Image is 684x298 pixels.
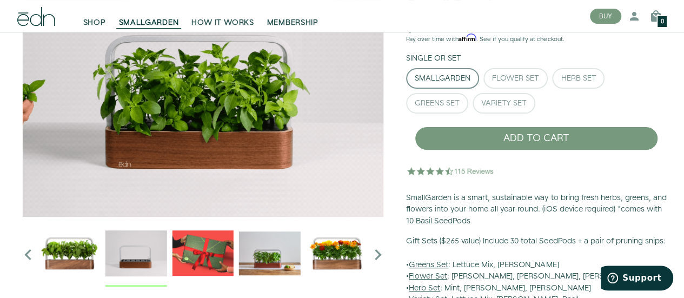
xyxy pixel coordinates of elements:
[459,34,476,42] span: Affirm
[406,193,667,228] p: SmallGarden is a smart, sustainable way to bring fresh herbs, greens, and flowers into your home ...
[83,17,106,28] span: SHOP
[406,35,667,44] p: Pay over time with . See if you qualify at checkout.
[105,222,167,283] img: edn-trim-basil.2021-09-07_14_55_24_1024x.gif
[406,68,479,89] button: SmallGarden
[552,68,605,89] button: Herb Set
[409,283,440,294] u: Herb Set
[590,9,621,24] button: BUY
[406,236,665,247] b: Gift Sets ($265 value) Include 30 total SeedPods + a pair of pruning snips:
[239,222,300,283] img: edn-smallgarden-mixed-herbs-table-product-2000px_1024x.jpg
[561,75,596,82] div: Herb Set
[39,222,100,283] img: Official-EDN-SMALLGARDEN-HERB-HERO-SLV-2000px_1024x.png
[406,53,461,64] label: Single or Set
[17,244,39,266] i: Previous slide
[409,271,447,282] u: Flower Set
[191,17,254,28] span: HOW IT WORKS
[267,17,318,28] span: MEMBERSHIP
[119,17,179,28] span: SMALLGARDEN
[185,4,260,28] a: HOW IT WORKS
[406,93,468,114] button: Greens Set
[661,19,664,25] span: 0
[306,222,367,283] img: edn-smallgarden-marigold-hero-SLV-2000px_1024x.png
[481,100,527,107] div: Variety Set
[239,222,300,286] div: 4 / 6
[77,4,112,28] a: SHOP
[601,266,673,293] iframe: Opens a widget where you can find more information
[172,222,233,286] div: 3 / 6
[483,68,548,89] button: Flower Set
[39,222,100,286] div: 1 / 6
[367,244,389,266] i: Next slide
[415,75,470,82] div: SmallGarden
[172,222,233,283] img: EMAILS_-_Holiday_21_PT1_28_9986b34a-7908-4121-b1c1-9595d1e43abe_1024x.png
[112,4,185,28] a: SMALLGARDEN
[261,4,325,28] a: MEMBERSHIP
[415,127,658,150] button: ADD TO CART
[415,100,460,107] div: Greens Set
[473,93,535,114] button: Variety Set
[306,222,367,286] div: 5 / 6
[105,222,167,286] div: 2 / 6
[409,260,448,270] u: Greens Set
[492,75,539,82] div: Flower Set
[406,160,495,182] img: 4.5 star rating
